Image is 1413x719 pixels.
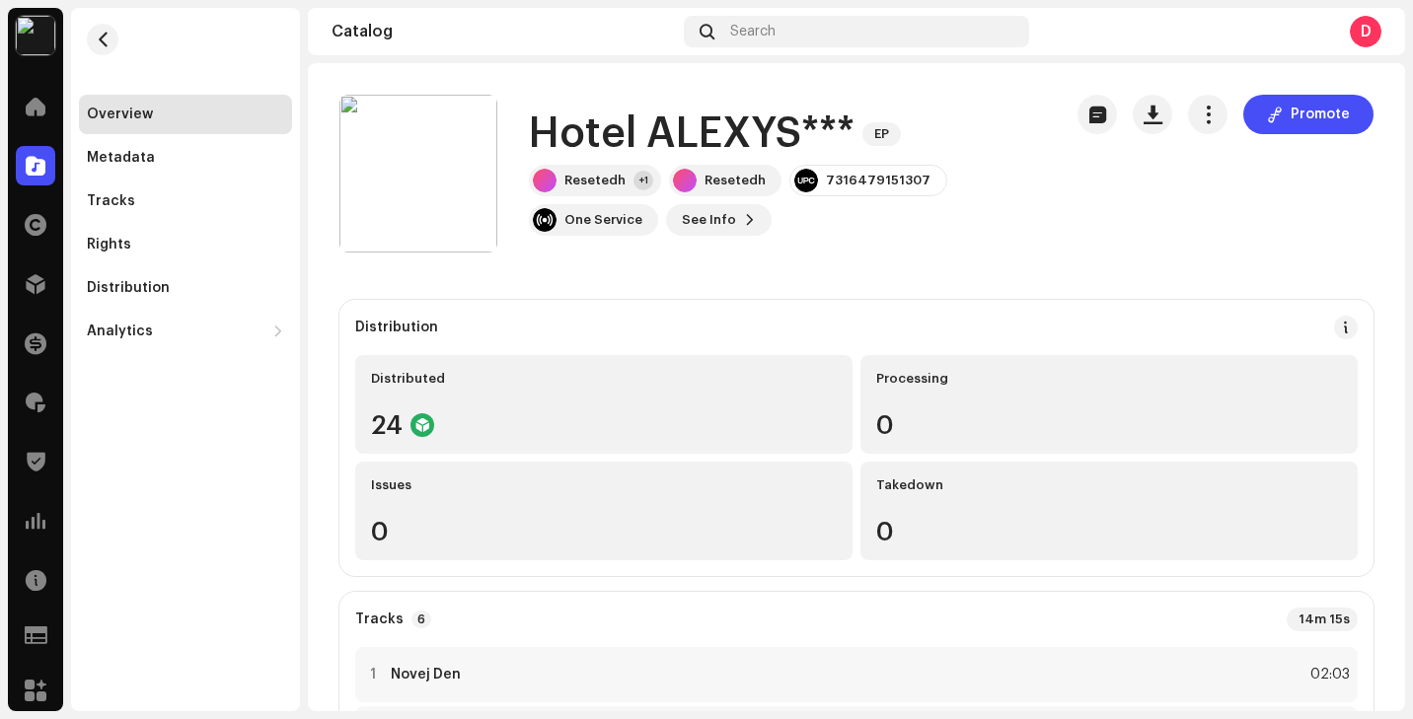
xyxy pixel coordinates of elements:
div: 14m 15s [1287,608,1358,631]
button: See Info [666,204,772,236]
div: Analytics [87,324,153,339]
h1: Hotel ALEXYS*** [529,111,855,157]
div: One Service [564,212,642,228]
div: Metadata [87,150,155,166]
div: Distributed [371,371,837,387]
re-m-nav-dropdown: Analytics [79,312,292,351]
strong: Tracks [355,611,404,627]
div: Processing [876,371,1342,387]
span: See Info [682,200,736,240]
re-m-nav-item: Tracks [79,181,292,221]
div: 7316479151307 [826,173,930,188]
div: Takedown [876,477,1342,493]
div: Tracks [87,193,135,209]
span: Search [730,24,776,39]
re-m-nav-item: Distribution [79,268,292,308]
p-badge: 6 [411,611,431,628]
div: +1 [633,171,653,190]
span: Promote [1291,95,1350,134]
re-m-nav-item: Overview [79,95,292,134]
div: Distribution [355,320,438,335]
div: Distribution [87,280,170,296]
div: Catalog [332,24,676,39]
div: Resetedh [564,173,626,188]
div: Overview [87,107,153,122]
div: Issues [371,477,837,493]
strong: Novej Den [391,667,461,683]
div: Resetedh [705,173,766,188]
button: Promote [1243,95,1374,134]
span: EP [862,122,901,146]
div: D [1350,16,1381,47]
img: 87673747-9ce7-436b-aed6-70e10163a7f0 [16,16,55,55]
re-m-nav-item: Rights [79,225,292,264]
re-m-nav-item: Metadata [79,138,292,178]
div: Rights [87,237,131,252]
div: 02:03 [1306,663,1350,686]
